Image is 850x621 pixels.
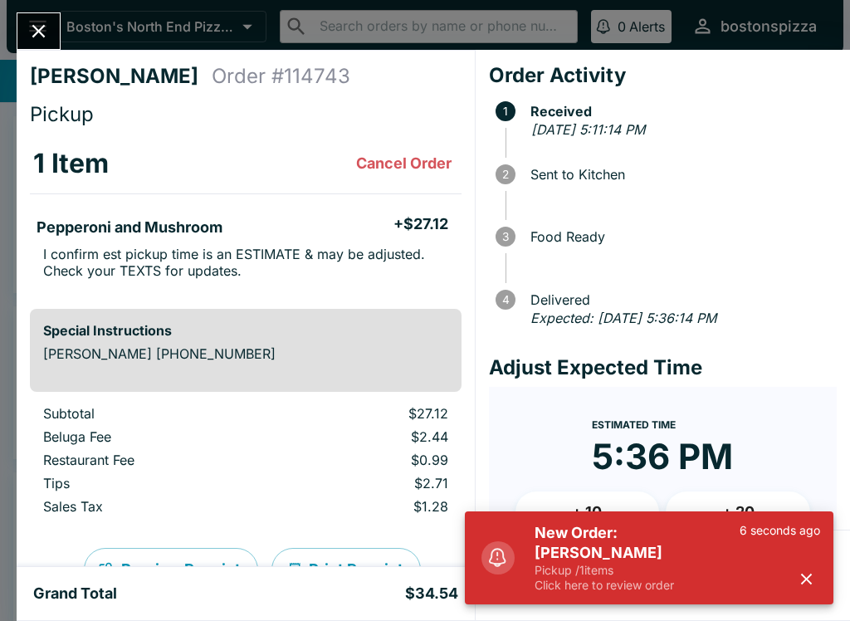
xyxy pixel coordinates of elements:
p: [PERSON_NAME] [PHONE_NUMBER] [43,345,448,362]
p: Subtotal [43,405,267,422]
h5: Pepperoni and Mushroom [37,218,222,237]
em: Expected: [DATE] 5:36:14 PM [530,310,716,326]
button: + 10 [515,491,660,533]
h5: + $27.12 [393,214,448,234]
h4: Adjust Expected Time [489,355,837,380]
h4: Order # 114743 [212,64,350,89]
em: [DATE] 5:11:14 PM [531,121,645,138]
p: Beluga Fee [43,428,267,445]
p: $2.71 [294,475,448,491]
h5: New Order: [PERSON_NAME] [535,523,740,563]
p: Sales Tax [43,498,267,515]
h3: 1 Item [33,147,109,180]
text: 2 [502,168,509,181]
button: Preview Receipt [84,548,258,591]
span: Pickup [30,102,94,126]
h6: Special Instructions [43,322,448,339]
table: orders table [30,134,462,296]
button: Print Receipt [271,548,421,591]
p: $0.99 [294,452,448,468]
button: Close [17,13,60,49]
span: Delivered [522,292,837,307]
p: I confirm est pickup time is an ESTIMATE & may be adjusted. Check your TEXTS for updates. [43,246,448,279]
button: + 20 [666,491,810,533]
p: Tips [43,475,267,491]
h5: $34.54 [405,584,458,604]
p: Click here to review order [535,578,740,593]
table: orders table [30,405,462,521]
text: 4 [501,293,509,306]
time: 5:36 PM [592,435,733,478]
p: Restaurant Fee [43,452,267,468]
p: $27.12 [294,405,448,422]
h5: Grand Total [33,584,117,604]
h4: Order Activity [489,63,837,88]
h4: [PERSON_NAME] [30,64,212,89]
p: Pickup / 1 items [535,563,740,578]
span: Estimated Time [592,418,676,431]
span: Food Ready [522,229,837,244]
span: Sent to Kitchen [522,167,837,182]
p: $2.44 [294,428,448,445]
span: Received [522,104,837,119]
p: 6 seconds ago [740,523,820,538]
button: Cancel Order [349,147,458,180]
text: 1 [503,105,508,118]
text: 3 [502,230,509,243]
p: $1.28 [294,498,448,515]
